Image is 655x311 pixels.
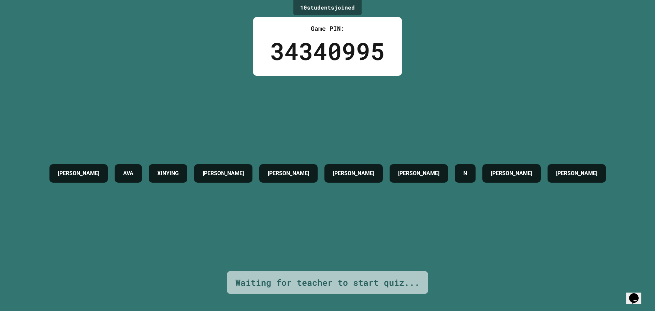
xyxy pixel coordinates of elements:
h4: [PERSON_NAME] [556,169,597,178]
h4: XINYING [157,169,179,178]
div: Waiting for teacher to start quiz... [235,276,420,289]
h4: [PERSON_NAME] [268,169,309,178]
h4: [PERSON_NAME] [398,169,439,178]
h4: [PERSON_NAME] [491,169,532,178]
h4: [PERSON_NAME] [58,169,99,178]
div: 34340995 [270,33,385,69]
h4: AVA [123,169,133,178]
h4: N [463,169,467,178]
h4: [PERSON_NAME] [333,169,374,178]
iframe: chat widget [626,284,648,304]
div: Game PIN: [270,24,385,33]
h4: [PERSON_NAME] [203,169,244,178]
